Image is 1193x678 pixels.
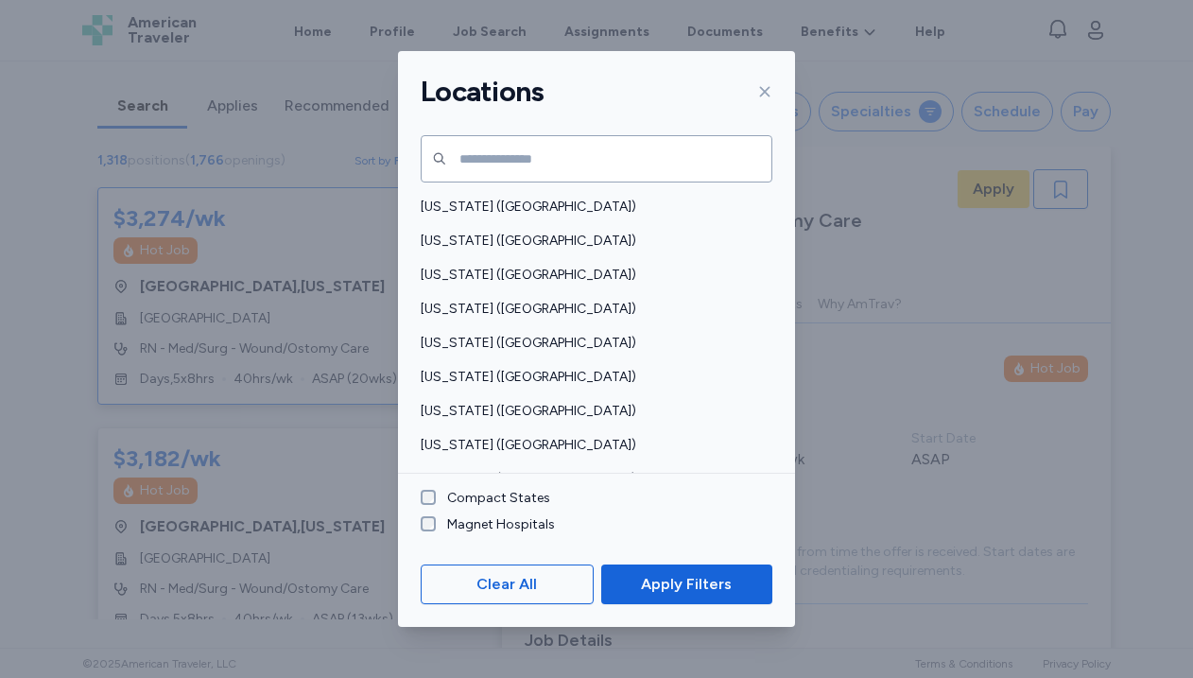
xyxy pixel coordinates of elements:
[436,515,555,534] label: Magnet Hospitals
[421,74,544,110] h1: Locations
[421,300,761,319] span: [US_STATE] ([GEOGRAPHIC_DATA])
[421,368,761,387] span: [US_STATE] ([GEOGRAPHIC_DATA])
[421,198,761,217] span: [US_STATE] ([GEOGRAPHIC_DATA])
[421,565,594,604] button: Clear All
[601,565,772,604] button: Apply Filters
[476,573,537,596] span: Clear All
[436,489,550,508] label: Compact States
[421,266,761,285] span: [US_STATE] ([GEOGRAPHIC_DATA])
[421,436,761,455] span: [US_STATE] ([GEOGRAPHIC_DATA])
[641,573,732,596] span: Apply Filters
[421,470,761,489] span: [US_STATE] ([GEOGRAPHIC_DATA])
[421,402,761,421] span: [US_STATE] ([GEOGRAPHIC_DATA])
[421,334,761,353] span: [US_STATE] ([GEOGRAPHIC_DATA])
[421,232,761,251] span: [US_STATE] ([GEOGRAPHIC_DATA])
